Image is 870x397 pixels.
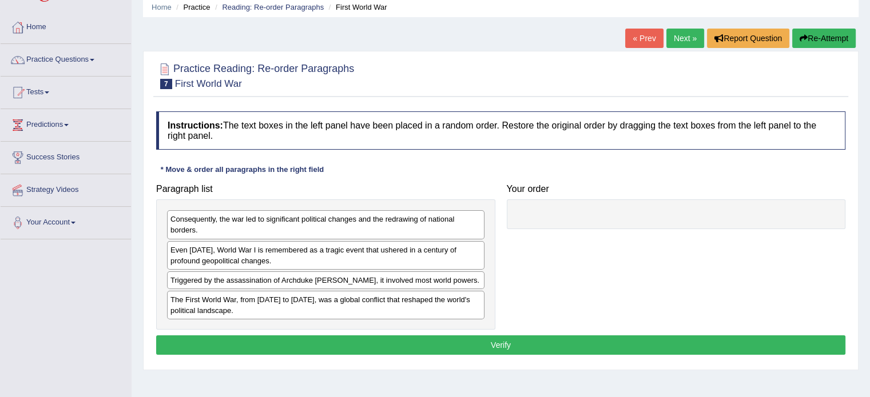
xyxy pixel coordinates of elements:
[1,77,131,105] a: Tests
[168,121,223,130] b: Instructions:
[152,3,172,11] a: Home
[1,174,131,203] a: Strategy Videos
[1,44,131,73] a: Practice Questions
[625,29,663,48] a: « Prev
[222,3,324,11] a: Reading: Re-order Paragraphs
[326,2,387,13] li: First World War
[507,184,846,194] h4: Your order
[173,2,210,13] li: Practice
[1,142,131,170] a: Success Stories
[156,111,845,150] h4: The text boxes in the left panel have been placed in a random order. Restore the original order b...
[167,291,484,319] div: The First World War, from [DATE] to [DATE], was a global conflict that reshaped the world's polit...
[156,184,495,194] h4: Paragraph list
[156,61,354,89] h2: Practice Reading: Re-order Paragraphs
[156,335,845,355] button: Verify
[1,207,131,235] a: Your Account
[160,79,172,89] span: 7
[175,78,242,89] small: First World War
[792,29,856,48] button: Re-Attempt
[666,29,704,48] a: Next »
[707,29,789,48] button: Report Question
[167,271,484,289] div: Triggered by the assassination of Archduke [PERSON_NAME], it involved most world powers.
[1,109,131,138] a: Predictions
[1,11,131,40] a: Home
[167,241,484,270] div: Even [DATE], World War I is remembered as a tragic event that ushered in a century of profound ge...
[167,210,484,239] div: Consequently, the war led to significant political changes and the redrawing of national borders.
[156,164,328,175] div: * Move & order all paragraphs in the right field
